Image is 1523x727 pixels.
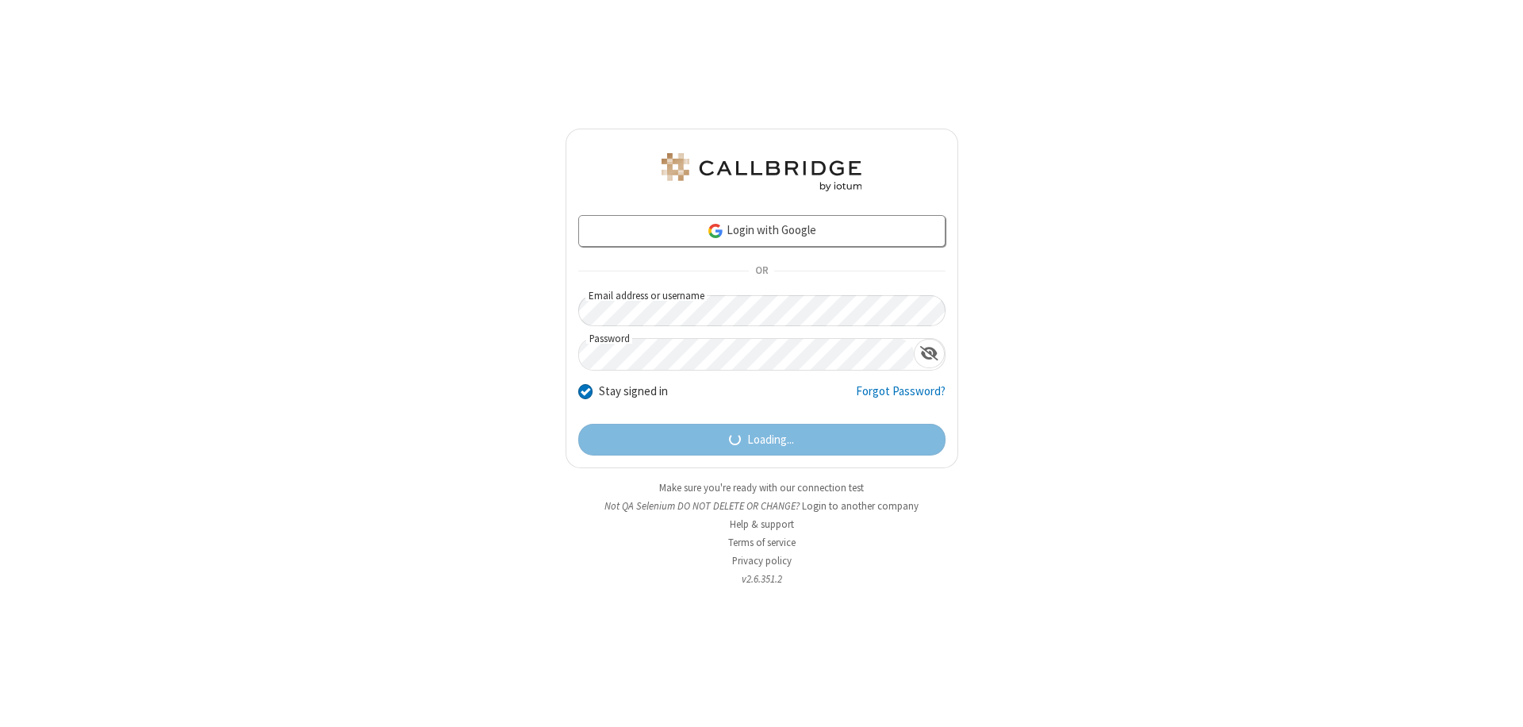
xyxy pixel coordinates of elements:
a: Make sure you're ready with our connection test [659,481,864,494]
a: Terms of service [728,536,796,549]
div: Show password [914,339,945,368]
input: Password [579,339,914,370]
input: Email address or username [578,295,946,326]
span: OR [749,260,774,283]
li: v2.6.351.2 [566,571,958,587]
a: Help & support [730,517,794,531]
img: google-icon.png [707,222,724,240]
a: Forgot Password? [856,383,946,413]
button: Loading... [578,424,946,456]
span: Loading... [747,431,794,449]
label: Stay signed in [599,383,668,401]
a: Privacy policy [732,554,792,567]
li: Not QA Selenium DO NOT DELETE OR CHANGE? [566,498,958,514]
button: Login to another company [802,498,919,514]
a: Login with Google [578,215,946,247]
img: QA Selenium DO NOT DELETE OR CHANGE [658,153,865,191]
